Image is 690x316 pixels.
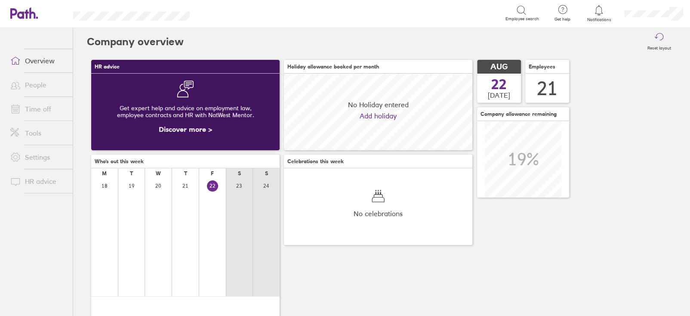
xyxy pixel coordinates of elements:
div: Get expert help and advice on employment law, employee contracts and HR with NatWest Mentor. [98,98,273,125]
a: Discover more > [159,125,212,133]
span: Holiday allowance booked per month [287,64,379,70]
span: No Holiday entered [348,101,409,108]
a: Overview [3,52,73,69]
div: M [102,170,107,177]
label: Reset layout [642,43,676,51]
span: HR advice [95,64,120,70]
span: 22 [491,77,507,91]
a: Add holiday [360,112,397,120]
a: HR advice [3,173,73,190]
div: Search [213,9,235,17]
span: Who's out this week [95,158,144,164]
div: W [156,170,161,177]
a: Time off [3,100,73,118]
span: Company allowance remaining [481,111,557,117]
a: Settings [3,149,73,166]
span: Notifications [585,17,613,22]
a: People [3,76,73,93]
a: Notifications [585,4,613,22]
span: Celebrations this week [287,158,344,164]
div: F [211,170,214,177]
button: Reset layout [642,28,676,56]
div: S [238,170,241,177]
div: T [130,170,133,177]
span: [DATE] [488,91,510,99]
span: No celebrations [354,210,403,217]
div: 21 [537,77,558,99]
span: Get help [548,17,576,22]
span: AUG [490,62,508,71]
span: Employees [529,64,555,70]
div: T [184,170,187,177]
a: Tools [3,124,73,142]
span: Employee search [505,16,539,22]
div: S [265,170,268,177]
h2: Company overview [87,28,184,56]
